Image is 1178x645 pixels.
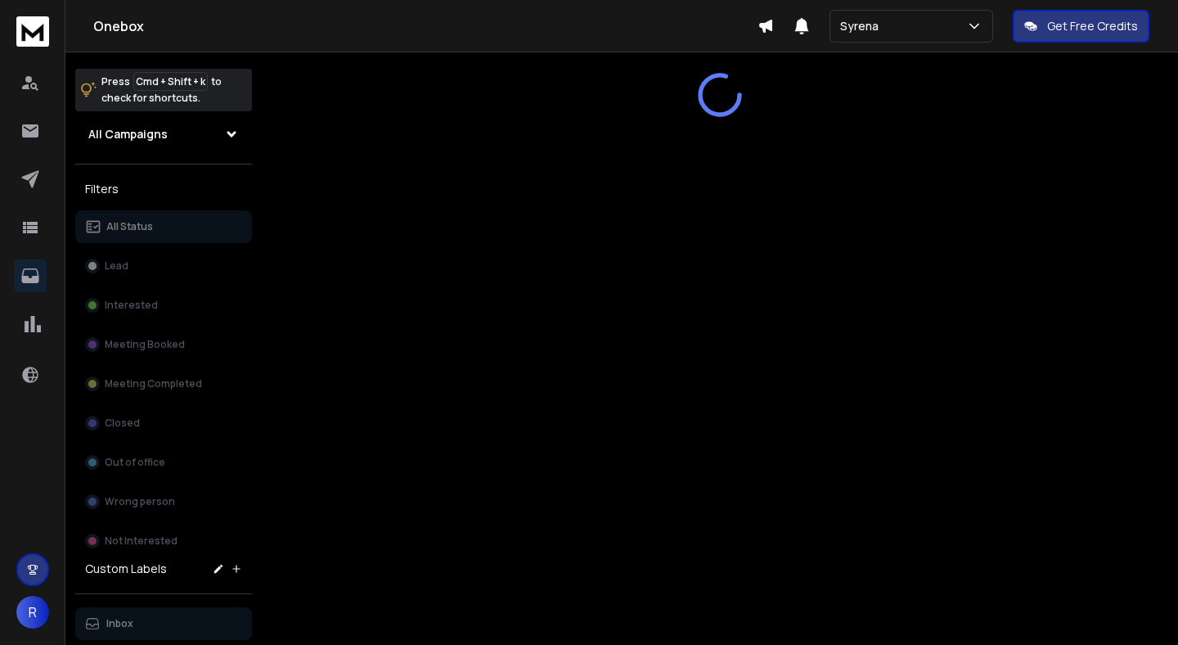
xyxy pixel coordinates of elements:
[88,126,168,142] h1: All Campaigns
[75,118,252,151] button: All Campaigns
[101,74,222,106] p: Press to check for shortcuts.
[75,178,252,201] h3: Filters
[16,596,49,629] button: R
[16,16,49,47] img: logo
[93,16,758,36] h1: Onebox
[1047,18,1138,34] p: Get Free Credits
[133,72,208,91] span: Cmd + Shift + k
[840,18,885,34] p: Syrena
[1013,10,1149,43] button: Get Free Credits
[85,561,167,577] h3: Custom Labels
